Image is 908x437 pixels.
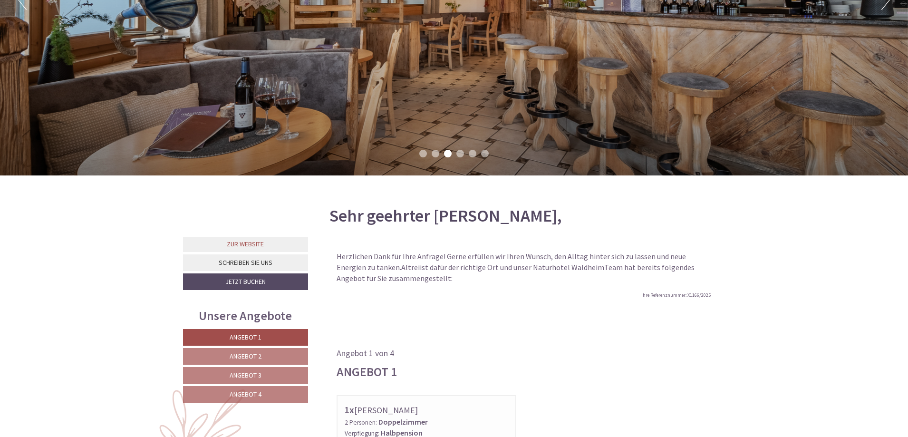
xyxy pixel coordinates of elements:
a: Jetzt buchen [183,273,308,290]
span: Angebot 3 [230,371,261,379]
button: Senden [322,251,374,267]
div: Angebot 1 [337,363,397,380]
b: Doppelzimmer [378,417,428,427]
span: Angebot 1 von 4 [337,348,394,359]
div: [PERSON_NAME] [345,403,509,417]
div: Naturhotel Waldheim [14,28,146,35]
div: Unsere Angebote [183,307,308,324]
small: 12:05 [14,46,146,53]
small: 2 Personen: [345,418,377,427]
b: 1x [345,404,354,416]
a: Schreiben Sie uns [183,254,308,271]
span: ist dafür der richtige Ort und unser [420,262,533,272]
span: Angebot 2 [230,352,261,360]
a: Zur Website [183,237,308,252]
h1: Sehr geehrter [PERSON_NAME], [329,206,562,225]
p: Altrei Naturhotel Waldheim [337,251,711,284]
span: Angebot 1 [230,333,261,341]
span: Herzlichen Dank für Ihre Anfrage! Gerne erfüllen wir Ihren Wunsch, den Alltag hinter sich zu lass... [337,252,686,272]
div: Guten Tag, wie können wir Ihnen helfen? [7,26,151,55]
span: Ihre Referenznummer: X1166/2025 [641,292,711,298]
div: Dienstag [164,7,210,23]
span: Angebot 4 [230,390,261,398]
